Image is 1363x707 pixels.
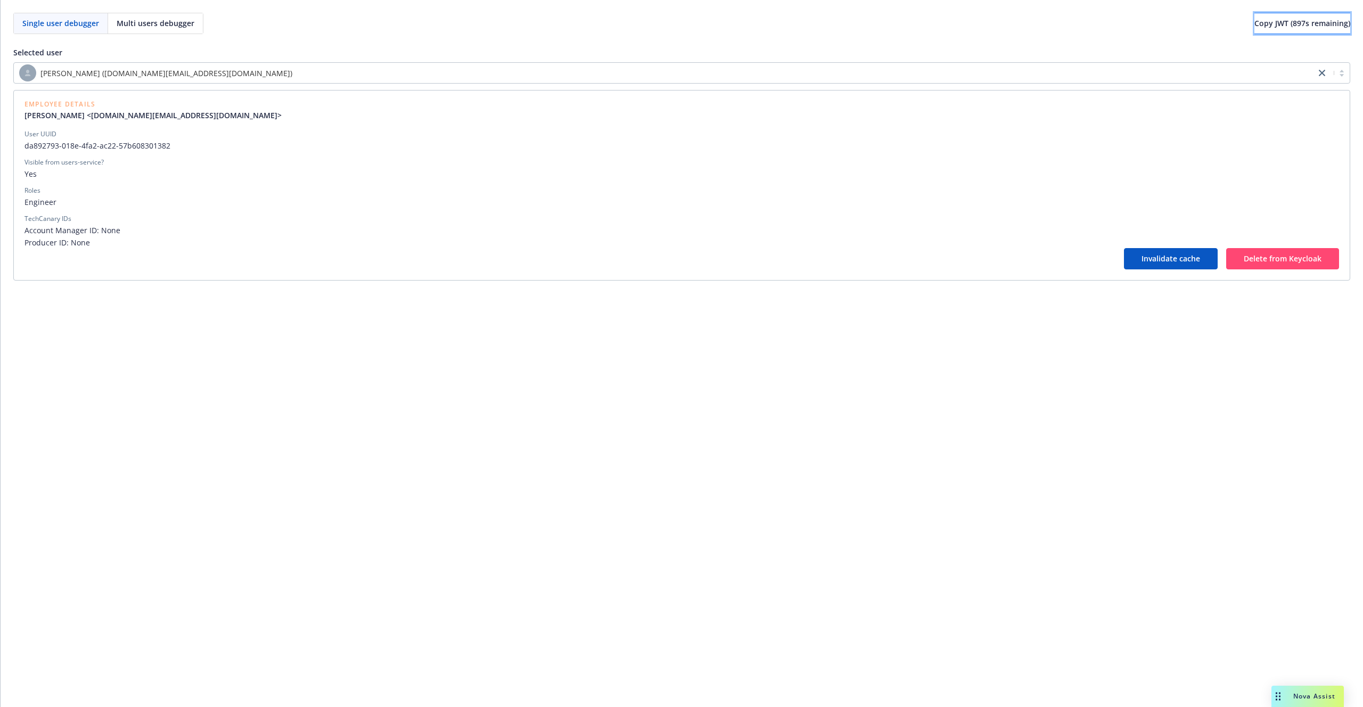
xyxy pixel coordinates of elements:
[1293,692,1335,701] span: Nova Assist
[24,225,1339,236] span: Account Manager ID: None
[24,101,290,108] span: Employee Details
[1254,18,1350,28] span: Copy JWT ( 897 s remaining)
[13,47,62,57] span: Selected user
[117,18,194,29] span: Multi users debugger
[24,214,71,224] div: TechCanary IDs
[24,186,40,195] div: Roles
[24,237,1339,248] span: Producer ID: None
[1124,248,1218,269] button: Invalidate cache
[1316,67,1328,79] a: close
[19,64,1310,81] span: [PERSON_NAME] ([DOMAIN_NAME][EMAIL_ADDRESS][DOMAIN_NAME])
[22,18,99,29] span: Single user debugger
[24,110,290,121] a: [PERSON_NAME] <[DOMAIN_NAME][EMAIL_ADDRESS][DOMAIN_NAME]>
[1142,253,1200,264] span: Invalidate cache
[1254,13,1350,34] button: Copy JWT (897s remaining)
[24,140,1339,151] span: da892793-018e-4fa2-ac22-57b608301382
[1244,253,1321,264] span: Delete from Keycloak
[40,68,292,79] span: [PERSON_NAME] ([DOMAIN_NAME][EMAIL_ADDRESS][DOMAIN_NAME])
[24,158,104,167] div: Visible from users-service?
[1271,686,1344,707] button: Nova Assist
[1271,686,1285,707] div: Drag to move
[24,129,56,139] div: User UUID
[1226,248,1339,269] button: Delete from Keycloak
[24,168,1339,179] span: Yes
[24,196,1339,208] span: Engineer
